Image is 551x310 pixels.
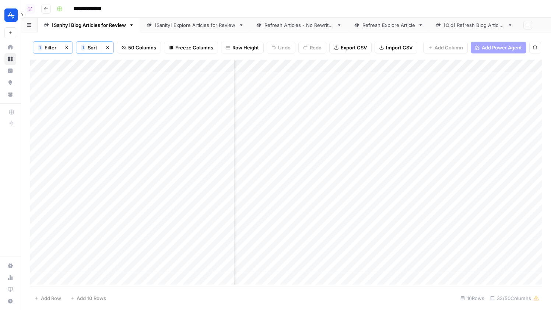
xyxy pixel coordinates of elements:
button: Help + Support [4,295,16,307]
span: Add Power Agent [482,44,522,51]
div: 1 [81,45,85,50]
div: 16 Rows [457,292,487,304]
a: [Sanity] Blog Articles for Review [38,18,140,32]
a: Opportunities [4,77,16,88]
span: Redo [310,44,322,51]
button: 1Filter [33,42,61,53]
button: Import CSV [375,42,417,53]
img: Amplitude Logo [4,8,18,22]
a: Usage [4,272,16,283]
span: Import CSV [386,44,413,51]
button: Workspace: Amplitude [4,6,16,24]
button: Add Column [423,42,468,53]
a: Refresh Articles - No Rewrites [250,18,348,32]
span: Sort [88,44,97,51]
span: Filter [45,44,56,51]
button: Add Row [30,292,66,304]
a: Insights [4,65,16,77]
span: Add Column [435,44,463,51]
button: 50 Columns [117,42,161,53]
a: [Old] Refresh Blog Articles [429,18,519,32]
button: Add 10 Rows [66,292,110,304]
span: Row Height [232,44,259,51]
span: Add 10 Rows [77,295,106,302]
a: Learning Hub [4,283,16,295]
a: [Sanity] Explore Articles for Review [140,18,250,32]
div: 1 [38,45,42,50]
button: 1Sort [76,42,102,53]
button: Export CSV [329,42,372,53]
span: Export CSV [341,44,367,51]
span: 1 [39,45,41,50]
div: 32/50 Columns [487,292,542,304]
a: Browse [4,53,16,65]
div: [Old] Refresh Blog Articles [444,21,505,29]
button: Undo [267,42,295,53]
a: Your Data [4,88,16,100]
button: Add Power Agent [471,42,526,53]
a: Refresh Explore Article [348,18,429,32]
a: Home [4,41,16,53]
div: Refresh Explore Article [362,21,415,29]
button: Redo [298,42,326,53]
span: Add Row [41,295,61,302]
span: Freeze Columns [175,44,213,51]
div: [Sanity] Blog Articles for Review [52,21,126,29]
button: Freeze Columns [164,42,218,53]
button: Row Height [221,42,264,53]
div: Refresh Articles - No Rewrites [264,21,334,29]
div: [Sanity] Explore Articles for Review [155,21,236,29]
span: Undo [278,44,291,51]
span: 50 Columns [128,44,156,51]
a: Settings [4,260,16,272]
span: 1 [82,45,84,50]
